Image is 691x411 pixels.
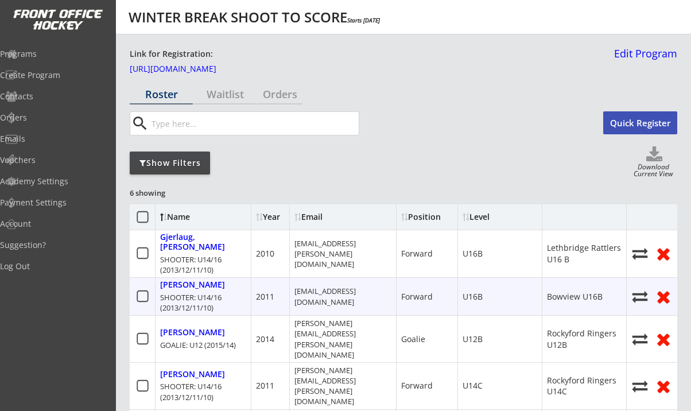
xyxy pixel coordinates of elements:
button: Move player [631,378,649,394]
div: Forward [401,248,433,259]
div: Bowview U16B [547,291,603,303]
button: Move player [631,246,649,261]
div: SHOOTER: U14/16 (2013/12/11/10) [160,381,246,402]
div: U12B [463,334,483,345]
button: Move player [631,289,649,304]
input: Type here... [149,112,359,135]
button: Remove from roster (no refund) [654,330,673,348]
button: Remove from roster (no refund) [654,288,673,305]
div: [EMAIL_ADDRESS][PERSON_NAME][DOMAIN_NAME] [294,238,392,270]
div: Show Filters [130,157,210,169]
div: [PERSON_NAME][EMAIL_ADDRESS][PERSON_NAME][DOMAIN_NAME] [294,365,392,407]
div: 2011 [256,380,274,391]
div: Link for Registration: [130,48,215,60]
div: Forward [401,380,433,391]
div: [PERSON_NAME] [160,328,225,338]
div: 6 showing [130,188,212,198]
button: search [130,114,149,133]
button: Click to download full roster. Your browser settings may try to block it, check your security set... [631,146,677,164]
div: Roster [130,89,193,99]
div: U16B [463,291,483,303]
a: Edit Program [610,48,677,68]
div: Waitlist [193,89,257,99]
div: [PERSON_NAME] [160,370,225,379]
div: U14C [463,380,483,391]
div: Level [463,213,537,221]
button: Remove from roster (no refund) [654,377,673,395]
div: WINTER BREAK SHOOT TO SCORE [129,10,380,24]
button: Quick Register [603,111,677,134]
div: Position [401,213,453,221]
div: 2011 [256,291,274,303]
div: [PERSON_NAME][EMAIL_ADDRESS][PERSON_NAME][DOMAIN_NAME] [294,318,392,360]
div: Download Current View [630,164,677,179]
div: SHOOTER: U14/16 (2013/12/11/10) [160,254,246,275]
div: U16B [463,248,483,259]
div: Email [294,213,392,221]
div: Goalie [401,334,425,345]
button: Remove from roster (no refund) [654,245,673,262]
div: [PERSON_NAME] [160,280,225,290]
div: GOALIE: U12 (2015/14) [160,340,236,350]
button: Move player [631,331,649,347]
div: Rockyford Ringers U12B [547,328,622,350]
img: FOH%20White%20Logo%20Transparent.png [13,9,103,30]
a: [URL][DOMAIN_NAME] [130,65,244,77]
div: Name [160,213,254,221]
em: Starts [DATE] [347,16,380,24]
div: Year [256,213,285,221]
div: Lethbridge Rattlers U16 B [547,242,622,265]
div: SHOOTER: U14/16 (2013/12/11/10) [160,292,246,313]
div: Orders [257,89,302,99]
div: Rockyford Ringers U14C [547,375,622,397]
div: [EMAIL_ADDRESS][DOMAIN_NAME] [294,286,392,307]
div: 2010 [256,248,274,259]
div: 2014 [256,334,274,345]
div: Forward [401,291,433,303]
div: Gjerlaug, [PERSON_NAME] [160,232,246,252]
